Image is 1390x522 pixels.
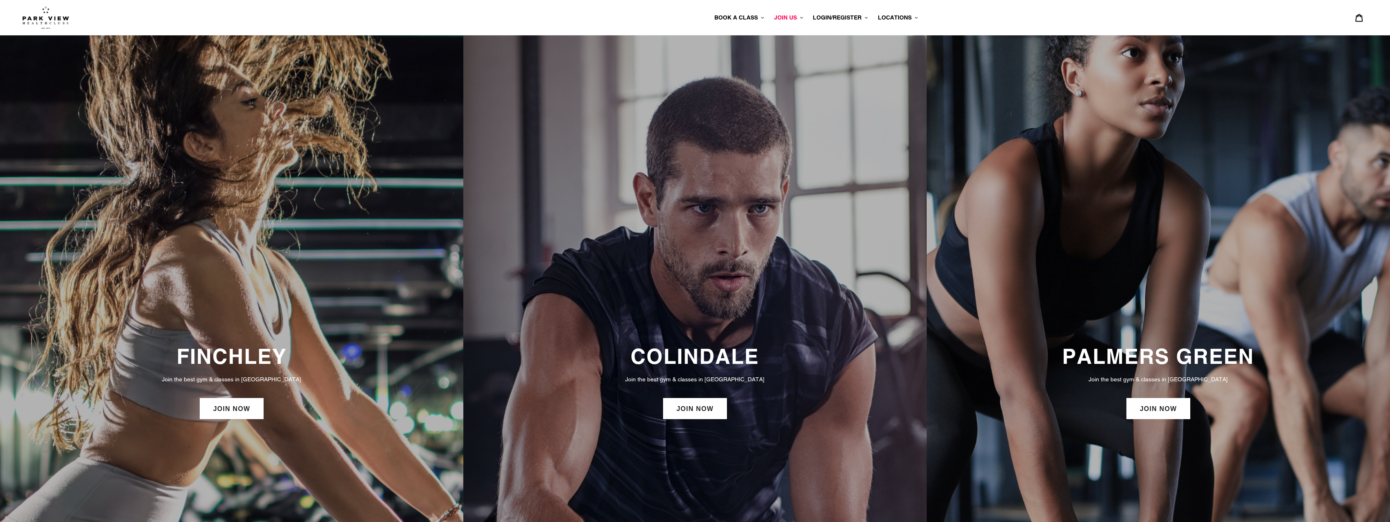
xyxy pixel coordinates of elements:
[714,14,758,21] span: BOOK A CLASS
[878,14,912,21] span: LOCATIONS
[874,12,922,24] button: LOCATIONS
[200,398,264,419] a: JOIN NOW: Finchley Membership
[710,12,768,24] button: BOOK A CLASS
[22,6,69,29] img: Park view health clubs is a gym near you.
[471,375,919,384] p: Join the best gym & classes in [GEOGRAPHIC_DATA]
[935,375,1382,384] p: Join the best gym & classes in [GEOGRAPHIC_DATA]
[8,375,455,384] p: Join the best gym & classes in [GEOGRAPHIC_DATA]
[1126,398,1190,419] a: JOIN NOW: Palmers Green Membership
[935,344,1382,369] h3: PALMERS GREEN
[774,14,797,21] span: JOIN US
[8,344,455,369] h3: FINCHLEY
[663,398,727,419] a: JOIN NOW: Colindale Membership
[770,12,807,24] button: JOIN US
[809,12,872,24] button: LOGIN/REGISTER
[471,344,919,369] h3: COLINDALE
[813,14,862,21] span: LOGIN/REGISTER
